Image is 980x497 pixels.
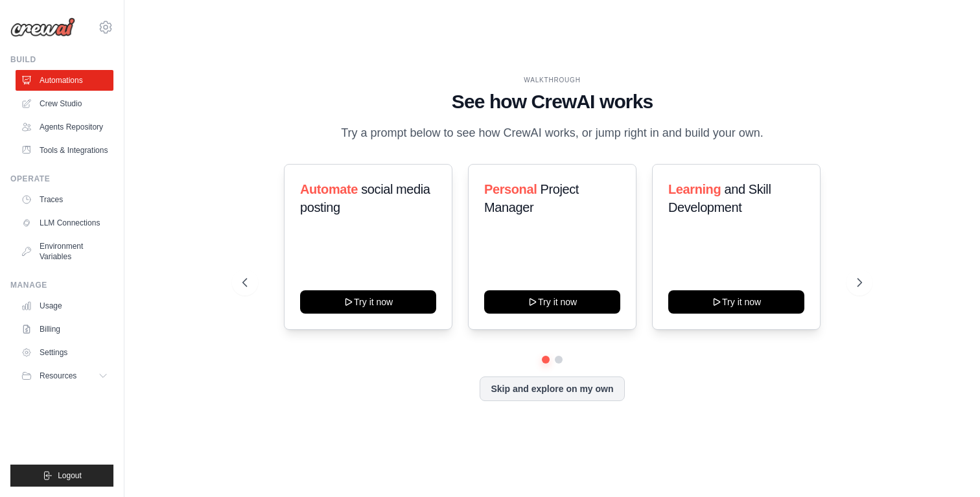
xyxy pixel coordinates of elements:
button: Try it now [668,290,804,314]
span: social media posting [300,182,430,214]
a: Billing [16,319,113,340]
a: Settings [16,342,113,363]
span: Learning [668,182,721,196]
button: Resources [16,365,113,386]
div: Operate [10,174,113,184]
a: LLM Connections [16,213,113,233]
button: Try it now [484,290,620,314]
span: Resources [40,371,76,381]
a: Agents Repository [16,117,113,137]
a: Usage [16,295,113,316]
span: Automate [300,182,358,196]
span: Personal [484,182,537,196]
div: WALKTHROUGH [242,75,863,85]
a: Environment Variables [16,236,113,267]
div: Build [10,54,113,65]
span: Project Manager [484,182,579,214]
button: Skip and explore on my own [480,376,624,401]
a: Crew Studio [16,93,113,114]
a: Automations [16,70,113,91]
button: Logout [10,465,113,487]
span: and Skill Development [668,182,771,214]
span: Logout [58,470,82,481]
button: Try it now [300,290,436,314]
a: Traces [16,189,113,210]
h1: See how CrewAI works [242,90,863,113]
div: Manage [10,280,113,290]
img: Logo [10,17,75,37]
a: Tools & Integrations [16,140,113,161]
p: Try a prompt below to see how CrewAI works, or jump right in and build your own. [334,124,770,143]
